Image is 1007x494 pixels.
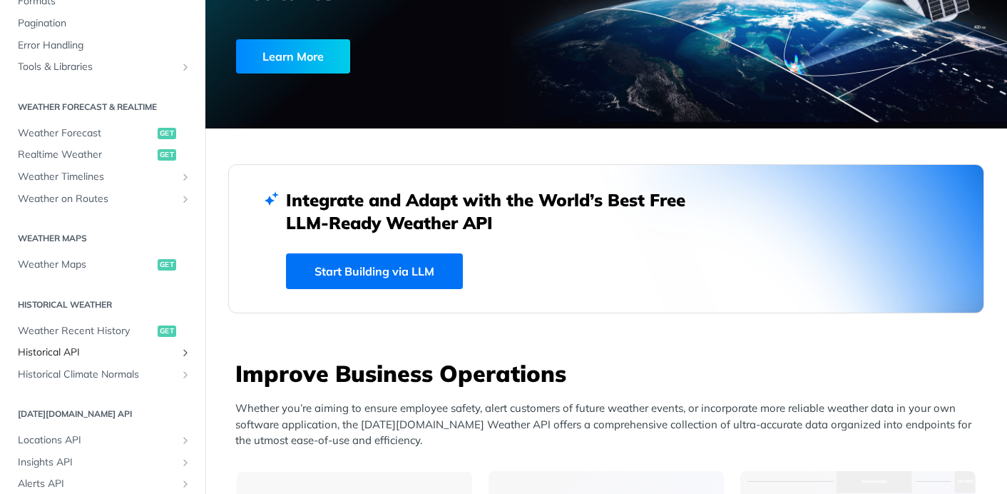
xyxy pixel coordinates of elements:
[18,368,176,382] span: Historical Climate Normals
[18,433,176,448] span: Locations API
[180,171,191,183] button: Show subpages for Weather Timelines
[11,166,195,188] a: Weather TimelinesShow subpages for Weather Timelines
[18,258,154,272] span: Weather Maps
[18,477,176,491] span: Alerts API
[236,39,544,74] a: Learn More
[18,16,191,31] span: Pagination
[11,232,195,245] h2: Weather Maps
[18,346,176,360] span: Historical API
[180,369,191,380] button: Show subpages for Historical Climate Normals
[11,452,195,473] a: Insights APIShow subpages for Insights API
[11,298,195,311] h2: Historical Weather
[18,60,176,74] span: Tools & Libraries
[235,400,984,449] p: Whether you’re aiming to ensure employee safety, alert customers of future weather events, or inc...
[180,61,191,73] button: Show subpages for Tools & Libraries
[180,435,191,446] button: Show subpages for Locations API
[158,326,176,337] span: get
[11,13,195,34] a: Pagination
[18,324,154,338] span: Weather Recent History
[11,35,195,56] a: Error Handling
[180,347,191,358] button: Show subpages for Historical API
[11,144,195,166] a: Realtime Weatherget
[11,123,195,144] a: Weather Forecastget
[18,148,154,162] span: Realtime Weather
[18,455,176,470] span: Insights API
[18,39,191,53] span: Error Handling
[286,253,463,289] a: Start Building via LLM
[11,101,195,114] h2: Weather Forecast & realtime
[235,358,984,389] h3: Improve Business Operations
[11,254,195,276] a: Weather Mapsget
[286,188,707,234] h2: Integrate and Adapt with the World’s Best Free LLM-Ready Weather API
[11,56,195,78] a: Tools & LibrariesShow subpages for Tools & Libraries
[11,342,195,363] a: Historical APIShow subpages for Historical API
[180,457,191,468] button: Show subpages for Insights API
[158,128,176,139] span: get
[180,193,191,205] button: Show subpages for Weather on Routes
[18,170,176,184] span: Weather Timelines
[11,188,195,210] a: Weather on RoutesShow subpages for Weather on Routes
[11,364,195,385] a: Historical Climate NormalsShow subpages for Historical Climate Normals
[11,408,195,420] h2: [DATE][DOMAIN_NAME] API
[18,192,176,206] span: Weather on Routes
[11,430,195,451] a: Locations APIShow subpages for Locations API
[180,478,191,490] button: Show subpages for Alerts API
[236,39,350,74] div: Learn More
[18,126,154,141] span: Weather Forecast
[158,259,176,271] span: get
[158,149,176,161] span: get
[11,321,195,342] a: Weather Recent Historyget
